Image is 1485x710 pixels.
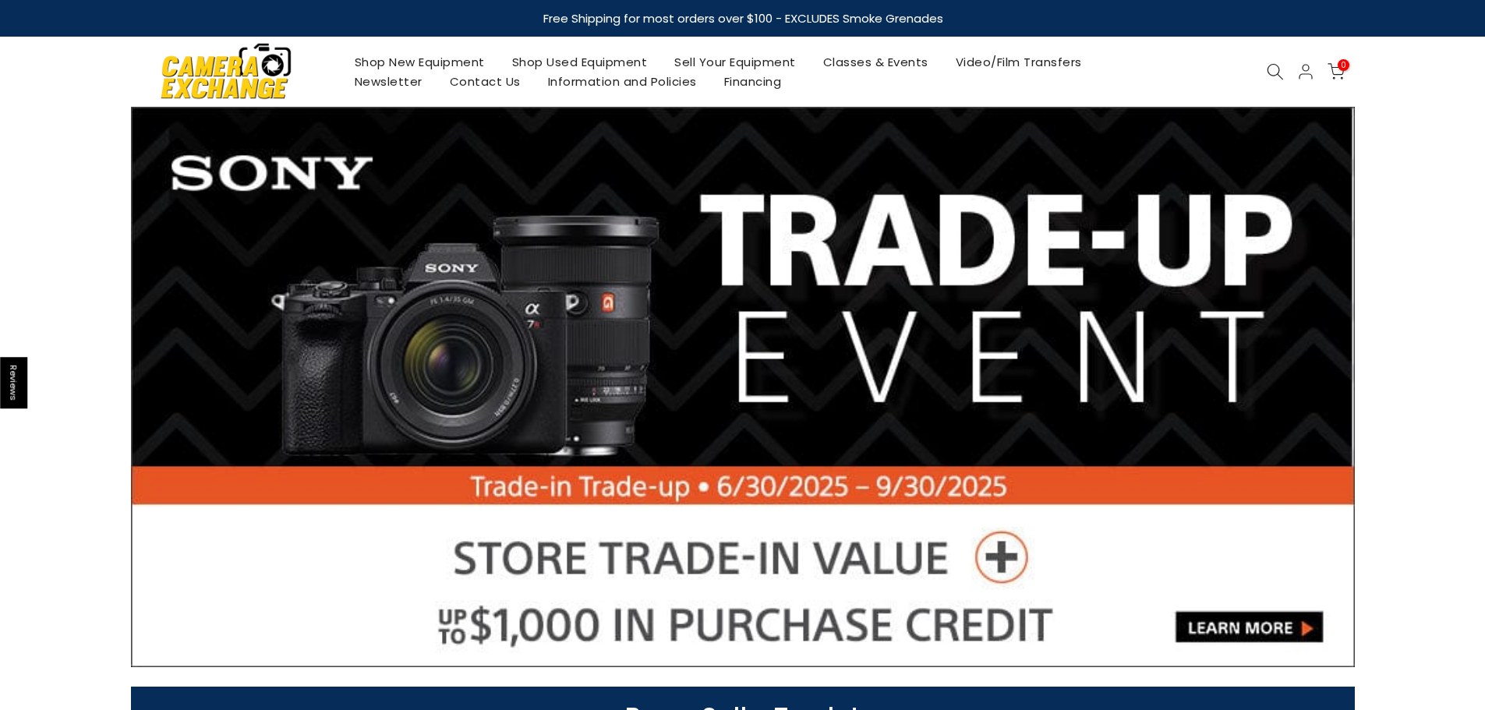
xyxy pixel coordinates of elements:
[698,641,706,650] li: Page dot 1
[1338,59,1349,71] span: 0
[809,52,942,72] a: Classes & Events
[747,641,755,650] li: Page dot 4
[763,641,772,650] li: Page dot 5
[942,52,1095,72] a: Video/Film Transfers
[436,72,534,91] a: Contact Us
[498,52,661,72] a: Shop Used Equipment
[661,52,810,72] a: Sell Your Equipment
[341,72,436,91] a: Newsletter
[730,641,739,650] li: Page dot 3
[1328,63,1345,80] a: 0
[710,72,795,91] a: Financing
[341,52,498,72] a: Shop New Equipment
[534,72,710,91] a: Information and Policies
[714,641,723,650] li: Page dot 2
[543,10,942,26] strong: Free Shipping for most orders over $100 - EXCLUDES Smoke Grenades
[780,641,788,650] li: Page dot 6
